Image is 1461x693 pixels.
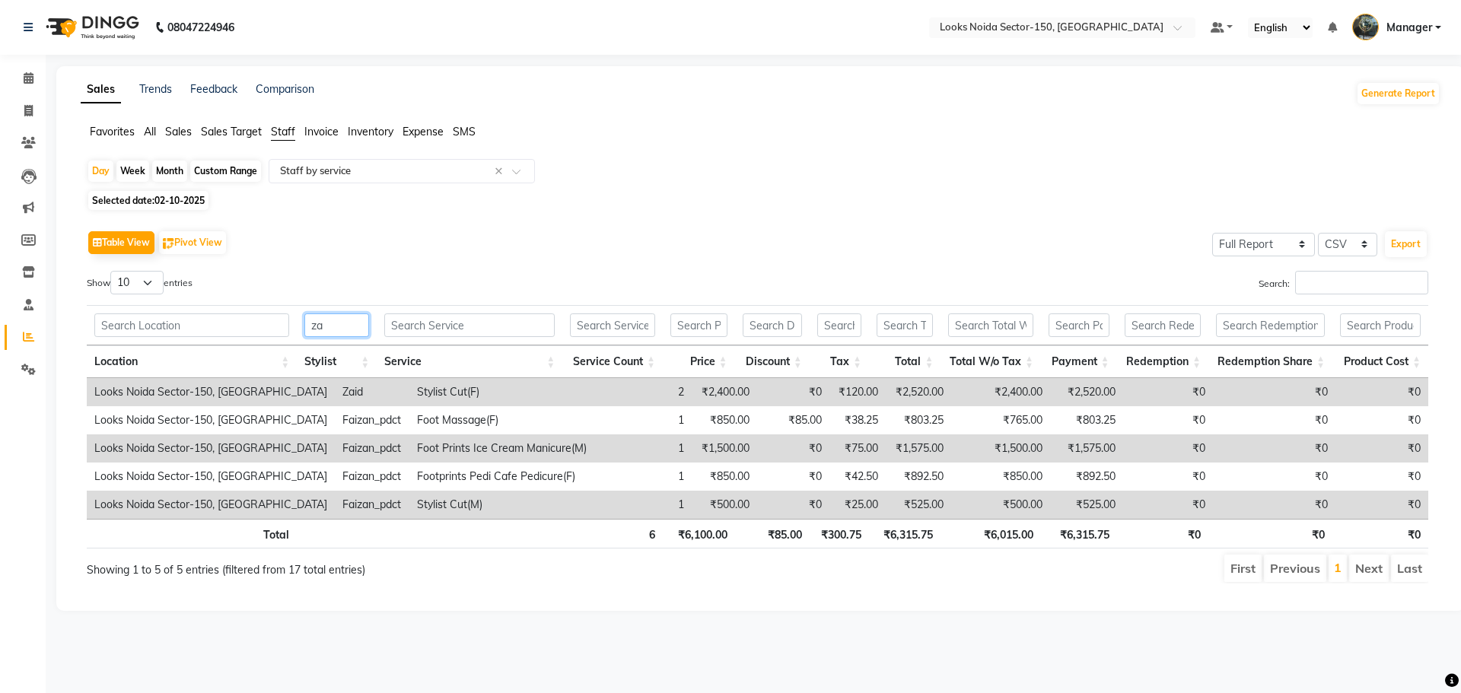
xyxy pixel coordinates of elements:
td: 1 [594,406,692,434]
td: 1 [594,434,692,463]
div: Week [116,161,149,182]
a: 1 [1334,560,1342,575]
td: ₹500.00 [692,491,757,519]
td: ₹38.25 [829,406,886,434]
td: ₹525.00 [1050,491,1123,519]
input: Search Price [670,313,727,337]
span: Clear all [495,164,508,180]
a: Sales [81,76,121,103]
td: Faizan_pdct [335,463,409,491]
td: ₹25.00 [829,491,886,519]
td: ₹803.25 [1050,406,1123,434]
td: ₹892.50 [1050,463,1123,491]
td: ₹0 [1123,406,1213,434]
td: ₹2,520.00 [1050,378,1123,406]
td: Looks Noida Sector-150, [GEOGRAPHIC_DATA] [87,406,335,434]
td: Foot Prints Ice Cream Manicure(M) [409,434,594,463]
td: ₹0 [1123,491,1213,519]
td: ₹0 [1335,434,1428,463]
td: ₹120.00 [829,378,886,406]
td: ₹0 [1213,378,1335,406]
th: Service Count: activate to sort column ascending [562,345,663,378]
button: Generate Report [1358,83,1439,104]
td: ₹0 [1335,406,1428,434]
a: Comparison [256,82,314,96]
td: Looks Noida Sector-150, [GEOGRAPHIC_DATA] [87,491,335,519]
label: Search: [1259,271,1428,294]
th: Stylist: activate to sort column ascending [297,345,377,378]
td: Looks Noida Sector-150, [GEOGRAPHIC_DATA] [87,463,335,491]
td: ₹525.00 [886,491,951,519]
th: Total [87,519,297,548]
td: ₹0 [757,378,829,406]
input: Search Service [384,313,555,337]
td: ₹0 [757,434,829,463]
span: Sales Target [201,125,262,138]
input: Search Service Count [570,313,655,337]
th: ₹6,315.75 [1041,519,1116,548]
td: ₹0 [1123,434,1213,463]
td: 1 [594,463,692,491]
img: pivot.png [163,238,174,250]
th: Total W/o Tax: activate to sort column ascending [941,345,1041,378]
td: ₹85.00 [757,406,829,434]
th: Discount: activate to sort column ascending [735,345,810,378]
div: Showing 1 to 5 of 5 entries (filtered from 17 total entries) [87,553,632,578]
td: ₹0 [1213,406,1335,434]
input: Search: [1295,271,1428,294]
th: Tax: activate to sort column ascending [810,345,869,378]
input: Search Location [94,313,289,337]
th: Product Cost: activate to sort column ascending [1332,345,1428,378]
th: Redemption: activate to sort column ascending [1117,345,1209,378]
th: ₹6,100.00 [663,519,735,548]
td: ₹0 [757,463,829,491]
td: Looks Noida Sector-150, [GEOGRAPHIC_DATA] [87,434,335,463]
div: Custom Range [190,161,261,182]
td: ₹1,500.00 [692,434,757,463]
td: ₹500.00 [951,491,1050,519]
td: Faizan_pdct [335,434,409,463]
th: ₹0 [1208,519,1332,548]
input: Search Product Cost [1340,313,1421,337]
input: Search Total W/o Tax [948,313,1033,337]
th: Service: activate to sort column ascending [377,345,562,378]
button: Export [1385,231,1427,257]
td: ₹0 [757,491,829,519]
td: Zaid [335,378,409,406]
th: ₹300.75 [810,519,869,548]
td: ₹0 [1213,463,1335,491]
th: Total: activate to sort column ascending [869,345,941,378]
span: Selected date: [88,191,208,210]
td: ₹75.00 [829,434,886,463]
td: ₹850.00 [692,406,757,434]
img: logo [39,6,143,49]
td: ₹0 [1335,378,1428,406]
td: ₹850.00 [951,463,1050,491]
td: ₹1,575.00 [1050,434,1123,463]
input: Search Redemption Share [1216,313,1325,337]
span: Invoice [304,125,339,138]
button: Pivot View [159,231,226,254]
input: Search Total [877,313,934,337]
td: ₹0 [1213,491,1335,519]
td: Footprints Pedi Cafe Pedicure(F) [409,463,594,491]
th: Price: activate to sort column ascending [663,345,735,378]
span: Staff [271,125,295,138]
td: Stylist Cut(F) [409,378,594,406]
td: Foot Massage(F) [409,406,594,434]
td: ₹0 [1213,434,1335,463]
span: Expense [403,125,444,138]
td: ₹892.50 [886,463,951,491]
td: ₹0 [1335,463,1428,491]
td: Faizan_pdct [335,491,409,519]
div: Month [152,161,187,182]
th: ₹6,315.75 [869,519,941,548]
td: 2 [594,378,692,406]
td: Looks Noida Sector-150, [GEOGRAPHIC_DATA] [87,378,335,406]
td: ₹803.25 [886,406,951,434]
td: ₹2,400.00 [951,378,1050,406]
a: Feedback [190,82,237,96]
input: Search Payment [1049,313,1109,337]
span: All [144,125,156,138]
td: ₹1,500.00 [951,434,1050,463]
